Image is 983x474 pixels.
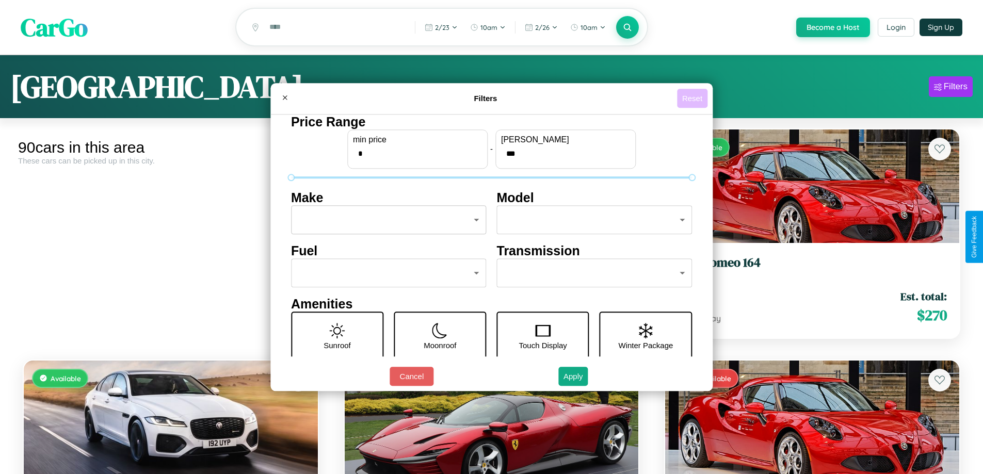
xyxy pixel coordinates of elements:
span: CarGo [21,10,88,44]
span: 10am [581,23,598,31]
div: Give Feedback [971,216,978,258]
span: Available [51,374,81,383]
div: 90 cars in this area [18,139,324,156]
span: 10am [480,23,497,31]
h3: Alfa Romeo 164 [678,255,947,270]
button: Become a Host [796,18,870,37]
button: 2/26 [520,19,563,36]
span: $ 270 [917,305,947,325]
div: Filters [944,81,968,92]
p: Moonroof [424,338,456,352]
button: 10am [465,19,511,36]
label: min price [353,135,482,144]
span: 2 / 26 [535,23,550,31]
p: Touch Display [519,338,567,352]
div: These cars can be picked up in this city. [18,156,324,165]
h4: Model [497,190,692,205]
h4: Transmission [497,243,692,258]
button: 10am [565,19,611,36]
p: Winter Package [619,338,673,352]
p: - [490,142,493,156]
label: [PERSON_NAME] [501,135,630,144]
span: 2 / 23 [435,23,449,31]
h4: Make [291,190,487,205]
h4: Fuel [291,243,487,258]
p: Sunroof [324,338,351,352]
span: Est. total: [900,289,947,304]
button: Sign Up [920,19,962,36]
h1: [GEOGRAPHIC_DATA] [10,66,303,108]
h4: Price Range [291,115,692,129]
button: Apply [558,367,588,386]
button: Filters [929,76,973,97]
button: Login [878,18,914,37]
h4: Filters [294,94,677,103]
button: Reset [677,89,707,108]
h4: Amenities [291,297,692,312]
button: Cancel [390,367,433,386]
button: 2/23 [420,19,463,36]
a: Alfa Romeo 1642018 [678,255,947,281]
